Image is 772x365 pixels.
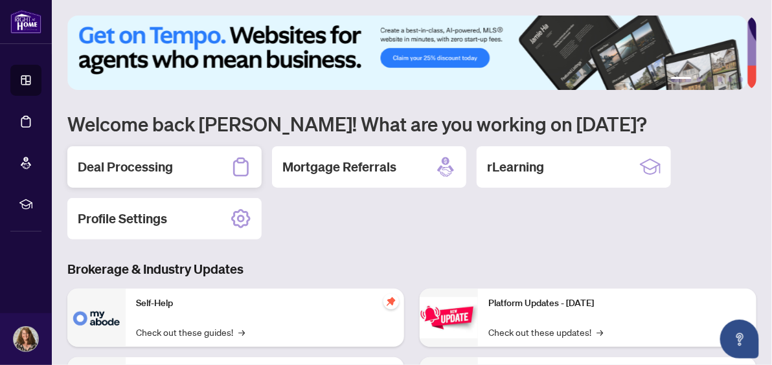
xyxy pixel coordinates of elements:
button: 2 [697,77,702,82]
img: Slide 0 [67,16,747,90]
a: Check out these guides!→ [136,325,245,339]
h2: rLearning [487,158,544,176]
h1: Welcome back [PERSON_NAME]! What are you working on [DATE]? [67,111,756,136]
img: Profile Icon [14,327,38,351]
img: logo [10,10,41,34]
h3: Brokerage & Industry Updates [67,260,756,278]
button: 5 [728,77,733,82]
p: Self-Help [136,296,394,311]
button: 4 [718,77,723,82]
h2: Deal Processing [78,158,173,176]
h2: Profile Settings [78,210,167,228]
img: Self-Help [67,289,126,347]
button: 3 [707,77,712,82]
button: 1 [671,77,692,82]
span: → [596,325,603,339]
h2: Mortgage Referrals [282,158,396,176]
p: Platform Updates - [DATE] [488,296,746,311]
a: Check out these updates!→ [488,325,603,339]
button: 6 [738,77,744,82]
img: Platform Updates - June 23, 2025 [420,297,478,338]
button: Open asap [720,320,759,359]
span: pushpin [383,294,399,309]
span: → [238,325,245,339]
